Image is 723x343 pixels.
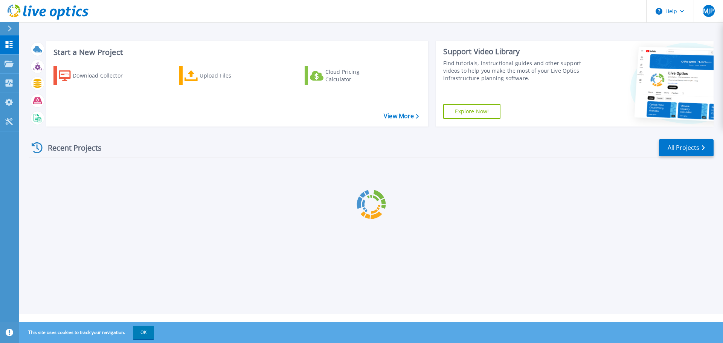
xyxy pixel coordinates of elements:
span: MJP [703,8,714,14]
a: Cloud Pricing Calculator [305,66,389,85]
h3: Start a New Project [53,48,419,56]
a: Explore Now! [443,104,500,119]
div: Upload Files [200,68,260,83]
div: Cloud Pricing Calculator [325,68,386,83]
a: Download Collector [53,66,137,85]
div: Recent Projects [29,139,112,157]
a: Upload Files [179,66,263,85]
a: All Projects [659,139,714,156]
a: View More [384,113,419,120]
span: This site uses cookies to track your navigation. [21,326,154,339]
div: Download Collector [73,68,133,83]
div: Find tutorials, instructional guides and other support videos to help you make the most of your L... [443,59,585,82]
div: Support Video Library [443,47,585,56]
button: OK [133,326,154,339]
